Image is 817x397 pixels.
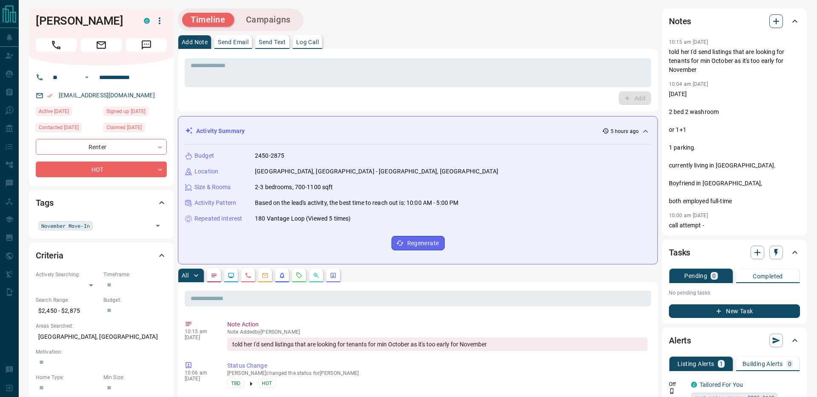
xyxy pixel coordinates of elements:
p: Listing Alerts [677,361,714,367]
h1: [PERSON_NAME] [36,14,131,28]
p: [PERSON_NAME] changed the status for [PERSON_NAME] [227,370,648,376]
p: Activity Pattern [194,198,236,207]
p: [GEOGRAPHIC_DATA], [GEOGRAPHIC_DATA] - [GEOGRAPHIC_DATA], [GEOGRAPHIC_DATA] [255,167,498,176]
div: Notes [669,11,800,31]
div: Alerts [669,330,800,351]
div: told her I'd send listings that are looking for tenants for min October as it's too early for Nov... [227,337,648,351]
p: 10:15 am [DATE] [669,39,708,45]
p: Note Added by [PERSON_NAME] [227,329,648,335]
p: 10:04 am [DATE] [669,81,708,87]
div: condos.ca [144,18,150,24]
button: Open [152,220,164,232]
p: Areas Searched: [36,322,167,330]
svg: Lead Browsing Activity [228,272,234,279]
span: Message [126,38,167,52]
span: Call [36,38,77,52]
p: Budget [194,151,214,160]
div: condos.ca [691,382,697,388]
p: [DATE] [185,376,214,382]
p: [DATE] 2 bed 2 washroom or 1+1 1 parking. currently living in [GEOGRAPHIC_DATA]. Boyfriend in [GE... [669,90,800,206]
svg: Notes [211,272,217,279]
p: Send Text [259,39,286,45]
span: Contacted [DATE] [39,123,79,132]
p: Home Type: [36,374,99,381]
p: 5 hours ago [611,128,639,135]
h2: Notes [669,14,691,28]
button: New Task [669,304,800,318]
p: Motivation: [36,348,167,356]
svg: Push Notification Only [669,388,675,394]
p: Note Action [227,320,648,329]
span: Signed up [DATE] [106,107,146,116]
p: Add Note [182,39,208,45]
p: 10:15 am [185,329,214,335]
p: Min Size: [103,374,167,381]
button: Open [82,72,92,82]
a: Tailored For You [700,381,743,388]
p: 0 [788,361,791,367]
p: Building Alerts [743,361,783,367]
svg: Agent Actions [330,272,337,279]
span: Active [DATE] [39,107,69,116]
p: 10:00 am [DATE] [669,213,708,218]
button: Timeline [182,13,234,27]
a: [EMAIL_ADDRESS][DOMAIN_NAME] [59,92,155,99]
p: Off [669,380,686,388]
div: Fri Aug 15 2025 [103,107,167,119]
p: [DATE] [185,335,214,340]
p: Budget: [103,296,167,304]
span: Claimed [DATE] [106,123,142,132]
h2: Criteria [36,249,63,262]
p: Based on the lead's activity, the best time to reach out is: 10:00 AM - 5:00 PM [255,198,458,207]
svg: Listing Alerts [279,272,286,279]
p: Repeated Interest [194,214,242,223]
p: 180 Vantage Loop (Viewed 5 times) [255,214,351,223]
h2: Tasks [669,246,690,259]
svg: Calls [245,272,251,279]
p: No pending tasks [669,286,800,299]
p: call attempt - [669,221,800,230]
button: Campaigns [237,13,299,27]
div: Tasks [669,242,800,263]
div: Fri Aug 15 2025 [36,123,99,135]
p: Size & Rooms [194,183,231,192]
button: Regenerate [391,236,445,250]
svg: Opportunities [313,272,320,279]
p: Log Call [296,39,319,45]
p: Location [194,167,218,176]
span: Email [81,38,122,52]
p: [GEOGRAPHIC_DATA], [GEOGRAPHIC_DATA] [36,330,167,344]
p: Status Change [227,361,648,370]
span: November Move-In [41,221,90,230]
p: Actively Searching: [36,271,99,278]
p: All [182,272,189,278]
div: HOT [36,162,167,177]
p: Search Range: [36,296,99,304]
p: Send Email [218,39,249,45]
p: 2450-2875 [255,151,284,160]
span: HOT [262,379,272,388]
p: told her I'd send listings that are looking for tenants for min October as it's too early for Nov... [669,48,800,74]
div: Renter [36,139,167,155]
h2: Tags [36,196,53,210]
p: 1 [720,361,723,367]
svg: Emails [262,272,269,279]
div: Fri Aug 15 2025 [36,107,99,119]
p: Completed [753,273,783,279]
p: Activity Summary [196,127,245,136]
svg: Email Verified [47,93,53,99]
p: Timeframe: [103,271,167,278]
p: 0 [712,273,716,279]
p: Pending [684,273,707,279]
p: 10:06 am [185,370,214,376]
h2: Alerts [669,334,691,347]
p: 2-3 bedrooms, 700-1100 sqft [255,183,333,192]
div: Tags [36,193,167,213]
span: TBD [231,379,240,388]
p: $2,450 - $2,875 [36,304,99,318]
div: Criteria [36,245,167,266]
svg: Requests [296,272,303,279]
div: Fri Aug 15 2025 [103,123,167,135]
div: Activity Summary5 hours ago [185,123,651,139]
